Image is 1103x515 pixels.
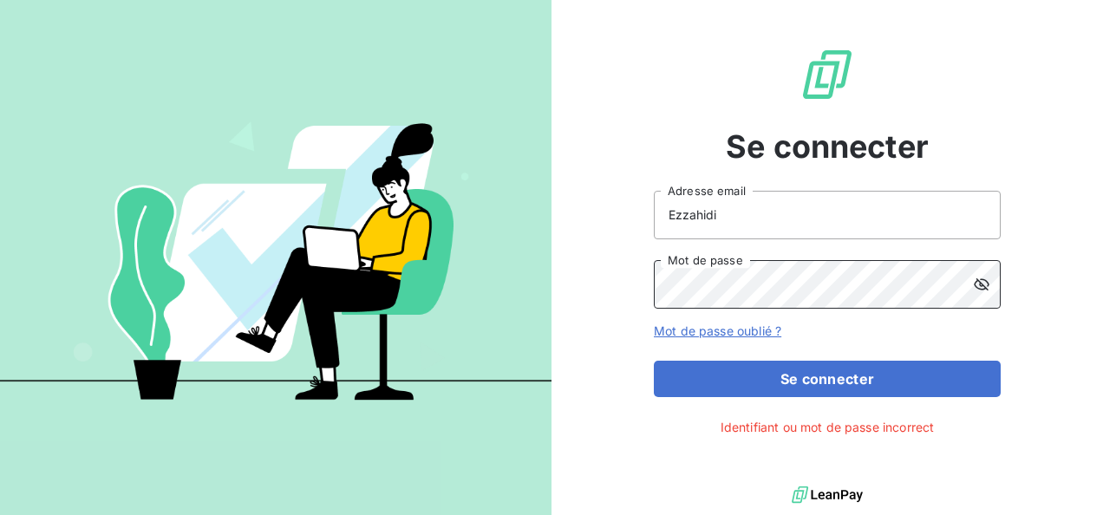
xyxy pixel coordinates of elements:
[654,191,1001,239] input: placeholder
[654,323,781,338] a: Mot de passe oublié ?
[800,47,855,102] img: Logo LeanPay
[792,482,863,508] img: logo
[721,418,935,436] span: Identifiant ou mot de passe incorrect
[654,361,1001,397] button: Se connecter
[726,123,929,170] span: Se connecter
